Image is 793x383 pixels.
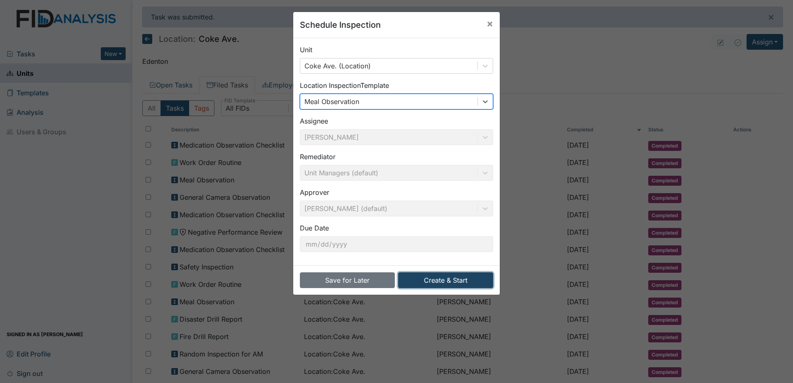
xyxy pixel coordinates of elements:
label: Unit [300,45,312,55]
div: Meal Observation [304,97,359,107]
h5: Schedule Inspection [300,19,381,31]
button: Create & Start [398,272,493,288]
button: Save for Later [300,272,395,288]
label: Assignee [300,116,328,126]
label: Location Inspection Template [300,80,389,90]
label: Approver [300,187,329,197]
label: Due Date [300,223,329,233]
span: × [487,17,493,29]
div: Coke Ave. (Location) [304,61,371,71]
button: Close [480,12,500,35]
label: Remediator [300,152,336,162]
